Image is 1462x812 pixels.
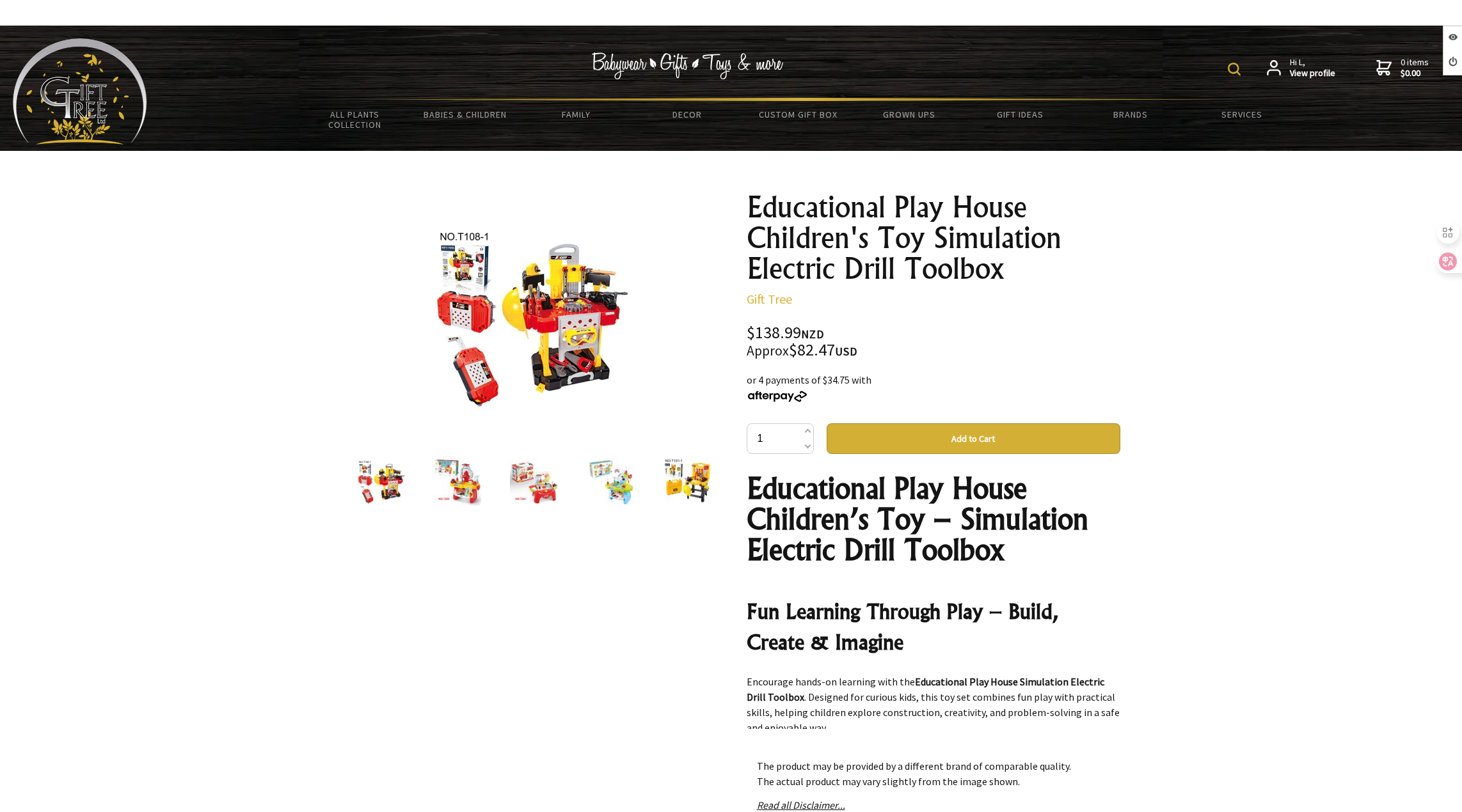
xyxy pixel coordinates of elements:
img: Educational Play House Children's Toy Simulation Electric Drill Toolbox [433,457,482,506]
img: Educational Play House Children's Toy Simulation Electric Drill Toolbox [587,457,635,506]
a: Read all Disclaimer... [757,799,845,811]
img: Educational Play House Children's Toy Simulation Electric Drill Toolbox [510,457,559,506]
img: Educational Play House Children's Toy Simulation Electric Drill Toolbox [356,457,405,506]
a: Brands [1076,101,1186,128]
strong: View profile [1290,68,1335,79]
a: Gift Ideas [964,101,1075,128]
p: The product may be provided by a different brand of comparable quality. The actual product may va... [757,758,1110,789]
button: Add to Cart [827,423,1120,454]
span: USD [835,344,857,359]
span: NZD [801,327,824,341]
img: Afterpay [747,391,808,402]
strong: Educational Play House Simulation Electric Drill Toolbox [747,675,1104,703]
a: 0 items$0.00 [1376,57,1429,79]
img: Educational Play House Children's Toy Simulation Electric Drill Toolbox [663,457,712,506]
a: Custom Gift Box [743,101,854,128]
small: Approx [747,342,789,359]
img: product search [1228,63,1241,75]
span: 0 items [1401,56,1429,79]
strong: Educational Play House Children’s Toy – Simulation Electric Drill Toolbox [747,471,1088,567]
a: Babies & Children [410,101,521,128]
img: Babywear - Gifts - Toys & more [592,52,784,79]
a: Family [521,101,632,128]
img: Educational Play House Children's Toy Simulation Electric Drill Toolbox [429,217,629,416]
strong: Fun Learning Through Play – Build, Create & Imagine [747,598,1059,655]
a: Gift Tree [747,291,792,307]
strong: $0.00 [1401,68,1429,79]
img: Babyware - Gifts - Toys and more... [13,38,147,144]
a: All Plants Collection [299,101,410,138]
a: Hi L,View profile [1267,57,1335,79]
a: Grown Ups [854,101,964,128]
span: Hi L, [1290,57,1335,79]
a: Decor [632,101,742,128]
p: Encourage hands-on learning with the . Designed for curious kids, this toy set combines fun play ... [747,674,1120,735]
h1: Educational Play House Children's Toy Simulation Electric Drill Toolbox [747,192,1120,284]
div: or 4 payments of $34.75 with [747,372,1120,403]
div: $138.99 $82.47 [747,325,1120,359]
a: Services [1186,101,1297,128]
